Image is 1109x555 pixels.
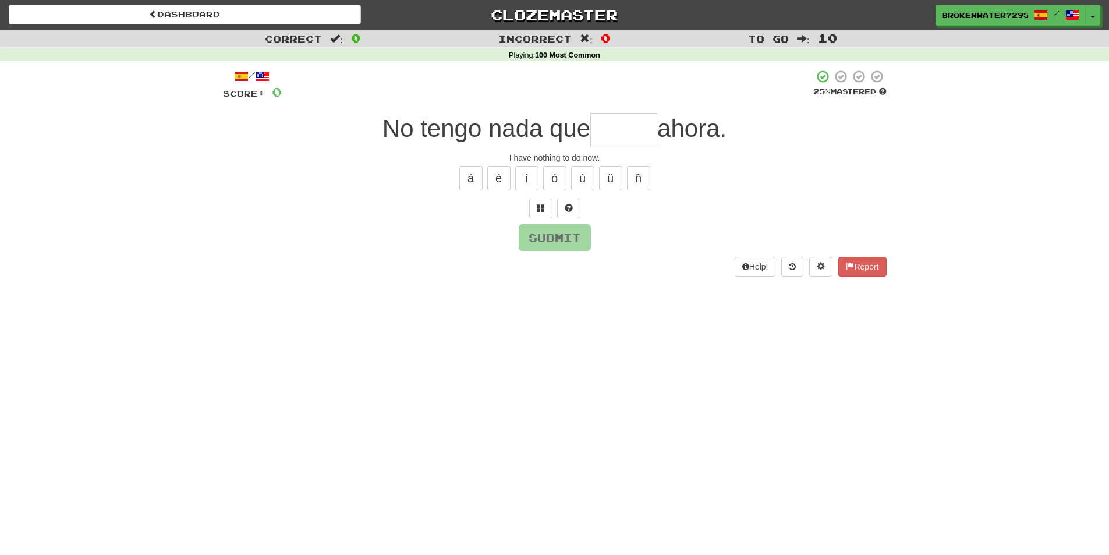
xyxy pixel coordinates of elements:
a: BrokenWater7295 / [936,5,1086,26]
strong: 100 Most Common [535,51,600,59]
span: 10 [818,31,838,45]
button: Report [838,257,886,277]
span: / [1054,9,1060,17]
span: No tengo nada que [382,115,590,142]
span: BrokenWater7295 [942,10,1028,20]
span: 25 % [813,87,831,96]
span: ahora. [657,115,727,142]
button: ü [599,166,622,190]
span: To go [748,33,789,44]
span: : [580,34,593,44]
button: Switch sentence to multiple choice alt+p [529,199,552,218]
button: Single letter hint - you only get 1 per sentence and score half the points! alt+h [557,199,580,218]
span: : [330,34,343,44]
button: Submit [519,224,591,251]
div: / [223,69,282,84]
div: I have nothing to do now. [223,152,887,164]
div: Mastered [813,87,887,97]
span: Incorrect [498,33,572,44]
button: ñ [627,166,650,190]
button: é [487,166,511,190]
button: ú [571,166,594,190]
a: Dashboard [9,5,361,24]
button: Round history (alt+y) [781,257,803,277]
span: Correct [265,33,322,44]
span: : [797,34,810,44]
a: Clozemaster [378,5,731,25]
span: 0 [351,31,361,45]
button: á [459,166,483,190]
span: 0 [272,84,282,99]
button: í [515,166,538,190]
span: Score: [223,89,265,98]
span: 0 [601,31,611,45]
button: Help! [735,257,776,277]
button: ó [543,166,566,190]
